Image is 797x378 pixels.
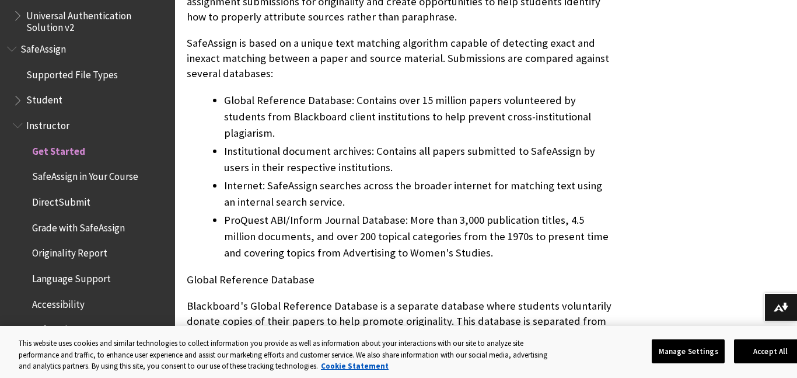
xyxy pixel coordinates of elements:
nav: Book outline for Blackboard SafeAssign [7,39,168,365]
span: SafeAssign [20,39,66,55]
button: Manage Settings [652,339,725,363]
li: Global Reference Database: Contains over 15 million papers volunteered by students from Blackboar... [224,92,613,141]
span: Universal Authentication Solution v2 [26,6,167,33]
div: This website uses cookies and similar technologies to collect information you provide as well as ... [19,338,558,372]
span: Accessibility [32,294,85,310]
span: Supported File Types [26,65,118,81]
span: Instructor [26,116,69,131]
span: Get Started [32,141,85,157]
span: Student [26,91,62,106]
li: Institutional document archives: Contains all papers submitted to SafeAssign by users in their re... [224,143,613,176]
p: Global Reference Database [187,272,613,287]
span: DirectSubmit [32,192,90,208]
li: ProQuest ABI/Inform Journal Database: More than 3,000 publication titles, 4.5 million documents, ... [224,212,613,261]
span: Language Support [32,269,111,285]
p: SafeAssign is based on a unique text matching algorithm capable of detecting exact and inexact ma... [187,36,613,82]
li: Internet: SafeAssign searches across the broader internet for matching text using an internal sea... [224,178,613,210]
span: SafeAssign in Your Course [32,167,138,183]
span: Grade with SafeAssign [32,218,125,234]
a: More information about your privacy, opens in a new tab [321,361,389,371]
span: SafeAssign FAQs [32,320,100,336]
span: Originality Report [32,244,107,259]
